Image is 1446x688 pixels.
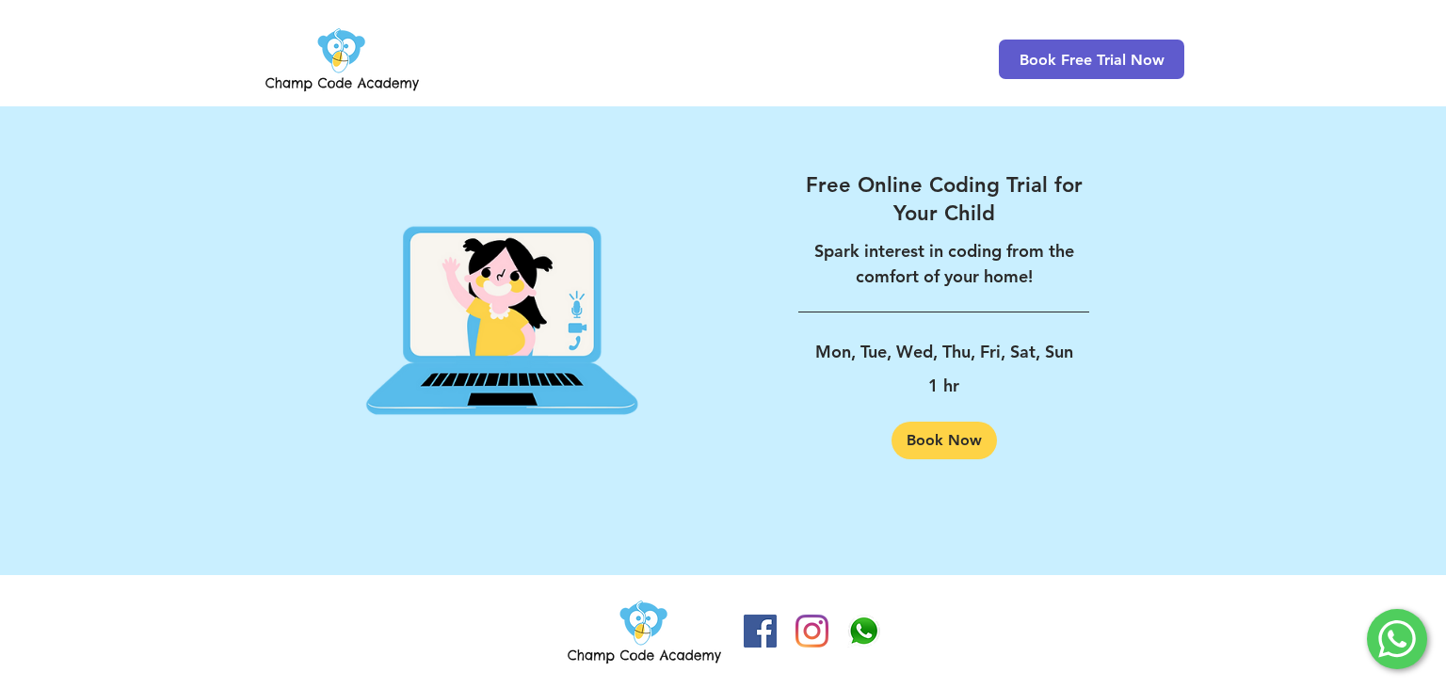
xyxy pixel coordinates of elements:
img: Facebook [744,615,777,648]
p: 1 hr [798,369,1089,403]
a: Free Online Coding Trial for Your Child [798,171,1089,227]
img: Champ Code Academy Logo PNG.png [564,595,725,668]
img: Champ Code Academy WhatsApp [847,615,880,648]
span: Book Free Trial Now [1020,51,1165,69]
span: Book Now [907,433,982,448]
ul: Social Bar [744,615,880,648]
p: Mon, Tue, Wed, Thu, Fri, Sat, Sun [798,335,1089,369]
a: Book Now [892,422,997,459]
img: Instagram [795,615,828,648]
img: Champ Code Academy Logo PNG.png [262,23,423,96]
p: Spark interest in coding from the comfort of your home! [798,238,1089,289]
a: Book Free Trial Now [999,40,1184,79]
